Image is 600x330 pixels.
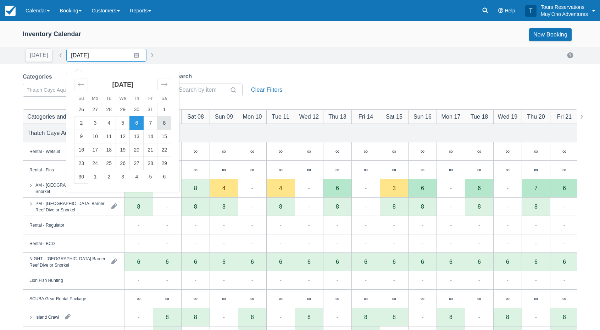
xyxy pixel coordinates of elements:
[421,204,424,209] div: 8
[365,202,367,211] div: -
[335,167,339,172] div: ∞
[26,49,52,62] button: [DATE]
[295,290,323,308] div: ∞
[29,277,63,283] div: Lion Fish Hunting
[138,313,139,321] div: -
[413,112,432,121] div: Sun 16
[364,259,367,264] div: 6
[137,204,140,209] div: 8
[238,161,266,179] div: ∞
[534,148,538,154] div: ∞
[393,221,395,229] div: -
[393,185,396,191] div: 3
[280,313,282,321] div: -
[563,259,566,264] div: 6
[493,161,522,179] div: ∞
[295,161,323,179] div: ∞
[295,253,323,271] div: 6
[279,185,282,191] div: 4
[437,253,465,271] div: 6
[550,161,578,179] div: ∞
[66,49,146,62] input: Date
[522,142,550,161] div: ∞
[478,313,480,321] div: -
[529,28,572,41] a: New Booking
[534,296,538,301] div: ∞
[165,296,169,301] div: ∞
[280,276,282,284] div: -
[380,290,408,308] div: ∞
[194,148,198,154] div: ∞
[74,79,88,90] div: Move backward to switch to the previous month.
[272,112,290,121] div: Tue 11
[279,148,283,154] div: ∞
[563,221,565,229] div: -
[181,142,210,161] div: ∞
[437,290,465,308] div: ∞
[478,276,480,284] div: -
[88,103,102,116] td: Monday, October 27, 2025
[493,290,522,308] div: ∞
[112,81,134,88] strong: [DATE]
[251,239,253,247] div: -
[23,73,55,81] label: Categories
[478,204,481,209] div: 8
[408,290,437,308] div: ∞
[266,290,295,308] div: ∞
[392,148,396,154] div: ∞
[144,103,157,116] td: Friday, October 31, 2025
[506,148,510,154] div: ∞
[187,112,204,121] div: Sat 08
[166,276,168,284] div: -
[450,239,452,247] div: -
[493,253,522,271] div: 6
[222,185,226,191] div: 4
[120,96,126,101] small: We
[92,96,98,101] small: Mo
[157,103,171,116] td: Saturday, November 1, 2025
[550,142,578,161] div: ∞
[195,221,196,229] div: -
[248,84,285,96] button: Clear Filters
[222,296,226,301] div: ∞
[562,148,566,154] div: ∞
[365,239,367,247] div: -
[507,276,509,284] div: -
[465,290,493,308] div: ∞
[550,253,578,271] div: 6
[380,161,408,179] div: ∞
[194,204,197,209] div: 8
[210,253,238,271] div: 6
[102,130,116,143] td: Tuesday, November 11, 2025
[130,130,144,143] td: Thursday, November 13, 2025
[392,167,396,172] div: ∞
[173,72,195,81] label: Search
[280,221,282,229] div: -
[130,103,144,116] td: Thursday, October 30, 2025
[393,276,395,284] div: -
[534,167,538,172] div: ∞
[421,167,424,172] div: ∞
[179,84,228,96] input: Search by item
[88,116,102,130] td: Monday, November 3, 2025
[130,170,144,184] td: Thursday, December 4, 2025
[393,204,396,209] div: 8
[194,259,197,264] div: 6
[535,221,537,229] div: -
[498,8,503,13] i: Help
[223,313,225,321] div: -
[351,161,380,179] div: ∞
[535,276,537,284] div: -
[157,116,171,130] td: Saturday, November 8, 2025
[359,112,373,121] div: Fri 14
[437,161,465,179] div: ∞
[29,295,86,302] div: SCUBA Gear Rental Package
[238,290,266,308] div: ∞
[450,202,452,211] div: -
[421,148,424,154] div: ∞
[116,103,130,116] td: Wednesday, October 29, 2025
[336,185,339,191] div: 6
[279,167,283,172] div: ∞
[251,259,254,264] div: 6
[478,239,480,247] div: -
